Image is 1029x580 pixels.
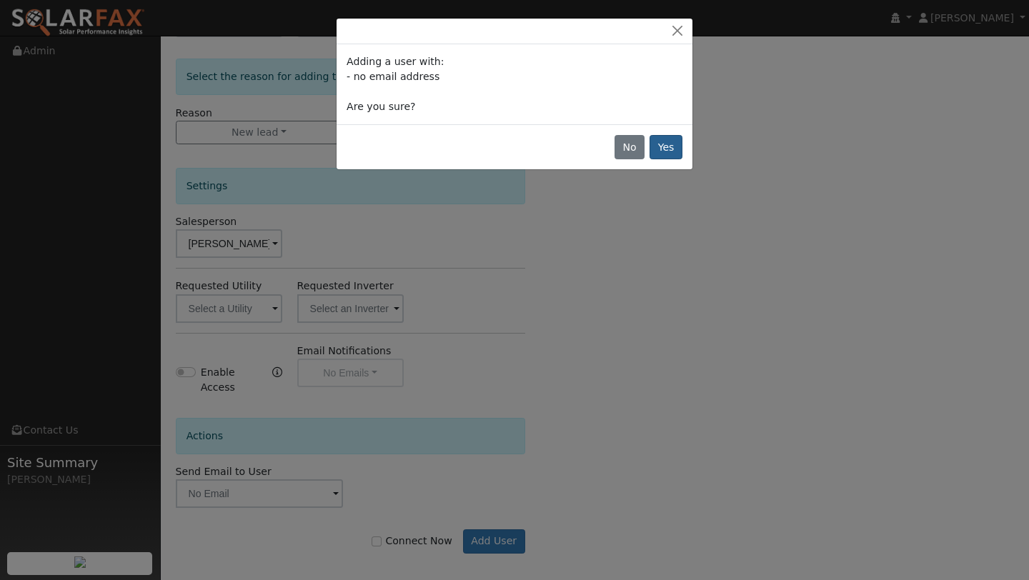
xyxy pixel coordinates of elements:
[347,56,444,67] span: Adding a user with:
[347,71,439,82] span: - no email address
[667,24,687,39] button: Close
[615,135,645,159] button: No
[347,101,415,112] span: Are you sure?
[650,135,682,159] button: Yes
